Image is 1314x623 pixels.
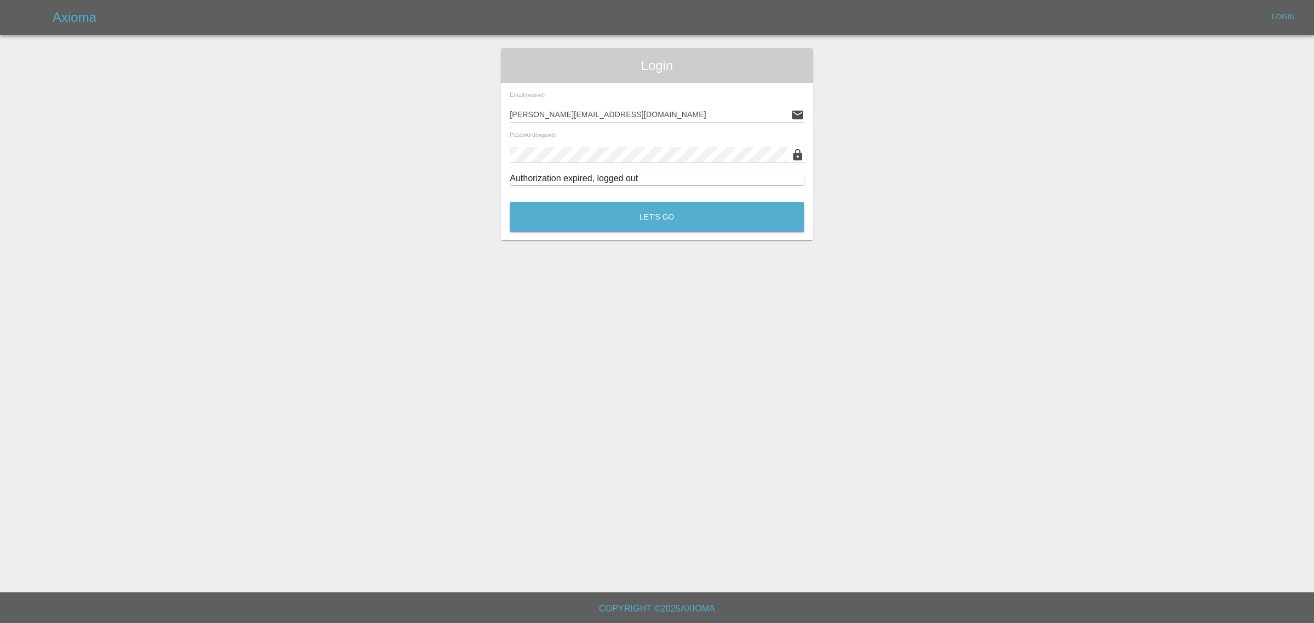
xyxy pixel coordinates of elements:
[510,131,556,138] span: Password
[1266,9,1301,26] a: Login
[510,172,804,185] div: Authorization expired, logged out
[510,91,545,98] span: Email
[510,202,804,232] button: Let's Go
[525,93,545,98] small: (required)
[510,57,804,74] span: Login
[535,133,556,138] small: (required)
[9,601,1305,616] h6: Copyright © 2025 Axioma
[53,9,96,26] h5: Axioma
